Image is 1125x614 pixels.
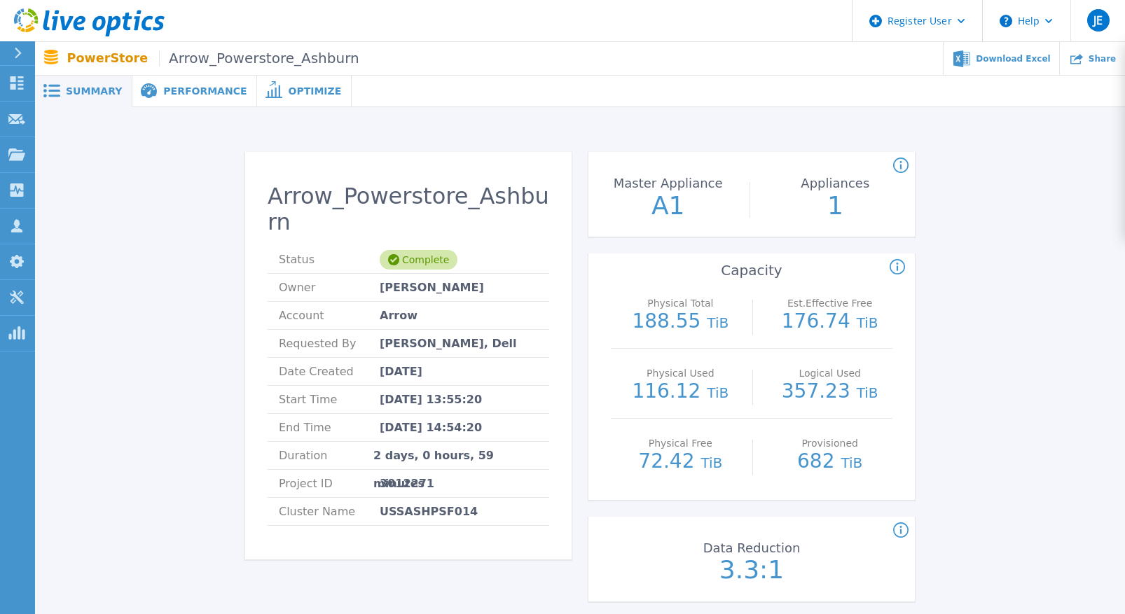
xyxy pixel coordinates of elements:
span: Date Created [279,358,380,385]
p: 3.3:1 [673,557,830,582]
p: PowerStore [67,50,359,67]
p: 188.55 [618,312,743,333]
span: USSASHPSF014 [380,498,478,525]
p: Physical Free [621,438,740,448]
span: TiB [707,314,729,331]
span: TiB [700,454,722,471]
span: Owner [279,274,380,301]
p: 72.42 [618,452,743,473]
span: 3012271 [380,470,434,497]
span: Start Time [279,386,380,413]
p: Physical Total [621,298,740,308]
span: Cluster Name [279,498,380,525]
span: Requested By [279,330,380,357]
p: Appliances [760,177,910,190]
span: TiB [707,384,729,401]
p: Master Appliance [593,177,743,190]
div: Complete [380,250,457,270]
span: TiB [857,314,878,331]
span: Arrow_Powerstore_Ashburn [159,50,359,67]
span: Share [1089,55,1116,63]
span: Status [279,246,380,273]
span: Download Excel [976,55,1050,63]
span: Project ID [279,470,380,497]
span: Summary [66,86,122,96]
span: Optimize [288,86,341,96]
span: Duration [279,442,373,469]
span: [DATE] [380,358,422,385]
p: A1 [590,193,747,218]
p: Physical Used [621,368,740,378]
span: TiB [841,454,862,471]
span: [PERSON_NAME] [380,274,484,301]
p: 682 [767,452,892,473]
p: 1 [757,193,914,218]
p: 116.12 [618,382,743,403]
span: [PERSON_NAME], Dell [380,330,517,357]
p: 357.23 [767,382,892,403]
p: Est.Effective Free [771,298,889,308]
span: End Time [279,414,380,441]
p: Provisioned [771,438,889,448]
p: Logical Used [771,368,889,378]
span: 2 days, 0 hours, 59 minutes [373,442,538,469]
p: 176.74 [767,312,892,333]
span: TiB [857,384,878,401]
span: Performance [163,86,247,96]
p: Data Reduction [677,542,827,554]
span: Arrow [380,302,417,329]
span: JE [1093,15,1103,26]
h2: Arrow_Powerstore_Ashburn [268,183,549,235]
span: Account [279,302,380,329]
span: [DATE] 13:55:20 [380,386,482,413]
span: [DATE] 14:54:20 [380,414,482,441]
